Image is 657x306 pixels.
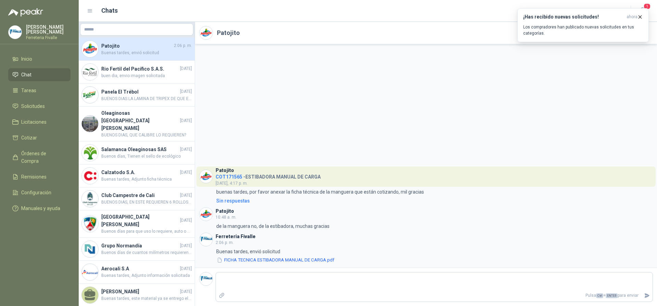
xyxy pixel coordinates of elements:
[216,257,335,264] button: FICHA TECNICA ESTIBADORA MANUAL DE CARGA.pdf
[523,24,643,36] p: Los compradores han publicado nuevas solicitudes en tus categorías.
[21,118,47,126] span: Licitaciones
[523,14,624,20] h3: ¡Has recibido nuevas solicitudes!
[101,265,179,272] h4: Aerocali S.A
[216,172,321,179] h4: - ESTIBADORA MANUAL DE CARGA
[8,100,70,113] a: Solicitudes
[21,102,45,110] span: Solicitudes
[79,187,195,210] a: Company LogoClub Campestre de Cali[DATE]BUENOS DIAS, EN ESTE REQUIEREN 6 ROLLOS [PERSON_NAME]?
[21,205,60,212] span: Manuales y ayuda
[216,215,236,220] span: 10:48 a. m.
[216,248,335,255] p: Buenas tardes, envió solicitud
[643,3,651,10] span: 1
[216,209,234,213] h3: Patojito
[101,6,118,15] h1: Chats
[216,290,228,302] label: Adjuntar archivos
[21,150,64,165] span: Órdenes de Compra
[216,181,248,186] span: [DATE], 4:17 p. m.
[8,84,70,97] a: Tareas
[216,188,424,196] p: buenas tardes, por favor anexar la ficha técnica de la manguera que están cotizando, mil gracias
[79,261,195,284] a: Company LogoAerocali S.A[DATE]Buenas tardes, Adjunto información solicitada
[8,170,70,183] a: Remisiones
[82,191,98,207] img: Company Logo
[82,64,98,80] img: Company Logo
[79,38,195,61] a: Company LogoPatojito2:06 p. m.Buenas tardes, envió solicitud
[216,197,250,205] div: Sin respuestas
[82,145,98,161] img: Company Logo
[82,264,98,280] img: Company Logo
[215,197,653,205] a: Sin respuestas
[216,174,242,180] span: COT171565
[79,164,195,187] a: Company LogoCalzatodo S.A.[DATE]Buenas tardes, Adjunto ficha técnica
[101,65,179,73] h4: Rio Fertil del Pacífico S.A.S.
[180,65,192,72] span: [DATE]
[180,88,192,95] span: [DATE]
[228,290,642,302] p: Pulsa + para enviar
[101,153,192,160] span: Buenos días, Tienen el sello de ecológico
[82,87,98,103] img: Company Logo
[199,26,212,39] img: Company Logo
[627,14,637,20] span: ahora
[636,5,649,17] button: 1
[101,146,179,153] h4: Salamanca Oleaginosas SAS
[180,243,192,249] span: [DATE]
[174,42,192,49] span: 2:06 p. m.
[9,26,22,39] img: Company Logo
[21,173,47,181] span: Remisiones
[216,222,330,230] p: de la manguera no, de la estibadora, muchas gracias
[79,61,195,84] a: Company LogoRio Fertil del Pacífico S.A.S.[DATE]buen dia, envio imagen solicitada
[21,87,36,94] span: Tareas
[216,235,256,238] h3: Ferreteria Fivalle
[216,240,234,245] span: 2:06 p. m.
[101,272,192,279] span: Buenas tardes, Adjunto información solicitada
[101,288,179,295] h4: [PERSON_NAME]
[101,96,192,102] span: BUENOS DIAS LA LAMINA DE TRIPEX DE QUE ESPESOR LO REQUIEREN?
[8,8,43,16] img: Logo peakr
[217,28,240,38] h2: Patojito
[101,169,179,176] h4: Calzatodo S.A.
[79,84,195,107] a: Company LogoPanela El Trébol[DATE]BUENOS DIAS LA LAMINA DE TRIPEX DE QUE ESPESOR LO REQUIEREN?
[101,73,192,79] span: buen dia, envio imagen solicitada
[101,242,179,249] h4: Grupo Normandía
[596,293,603,298] span: Ctrl
[79,142,195,164] a: Company LogoSalamanca Oleaginosas SAS[DATE]Buenos días, Tienen el sello de ecológico
[82,241,98,257] img: Company Logo
[8,186,70,199] a: Configuración
[8,202,70,215] a: Manuales y ayuda
[199,272,212,285] img: Company Logo
[199,233,212,246] img: Company Logo
[21,55,32,63] span: Inicio
[26,25,70,34] p: [PERSON_NAME] [PERSON_NAME]
[199,170,212,183] img: Company Logo
[8,115,70,128] a: Licitaciones
[101,192,179,199] h4: Club Campestre de Cali
[180,192,192,199] span: [DATE]
[180,289,192,295] span: [DATE]
[641,290,653,302] button: Enviar
[180,217,192,224] span: [DATE]
[79,238,195,261] a: Company LogoGrupo Normandía[DATE]Buenos días de cuantos milímetros requieren la malla
[180,146,192,153] span: [DATE]
[8,147,70,168] a: Órdenes de Compra
[216,169,234,172] h3: Patojito
[21,134,37,142] span: Cotizar
[517,8,649,42] button: ¡Has recibido nuevas solicitudes!ahora Los compradores han publicado nuevas solicitudes en tus ca...
[101,199,192,206] span: BUENOS DIAS, EN ESTE REQUIEREN 6 ROLLOS [PERSON_NAME]?
[26,36,70,40] p: Ferreteria Fivalle
[180,118,192,124] span: [DATE]
[101,109,179,132] h4: Oleaginosas [GEOGRAPHIC_DATA][PERSON_NAME]
[199,208,212,221] img: Company Logo
[101,132,192,138] span: BUENOS DIAS, QUE CALIBRE LO REQUIEREN?
[180,266,192,272] span: [DATE]
[180,169,192,176] span: [DATE]
[79,107,195,142] a: Company LogoOleaginosas [GEOGRAPHIC_DATA][PERSON_NAME][DATE]BUENOS DIAS, QUE CALIBRE LO REQUIEREN?
[101,176,192,183] span: Buenas tardes, Adjunto ficha técnica
[79,210,195,238] a: Company Logo[GEOGRAPHIC_DATA][PERSON_NAME][DATE]Buenos días para que uso lo requiere, auto o moto?
[101,213,179,228] h4: [GEOGRAPHIC_DATA][PERSON_NAME]
[8,52,70,65] a: Inicio
[21,71,31,78] span: Chat
[82,41,98,57] img: Company Logo
[21,189,51,196] span: Configuración
[101,42,172,50] h4: Patojito
[606,293,618,298] span: ENTER
[82,216,98,232] img: Company Logo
